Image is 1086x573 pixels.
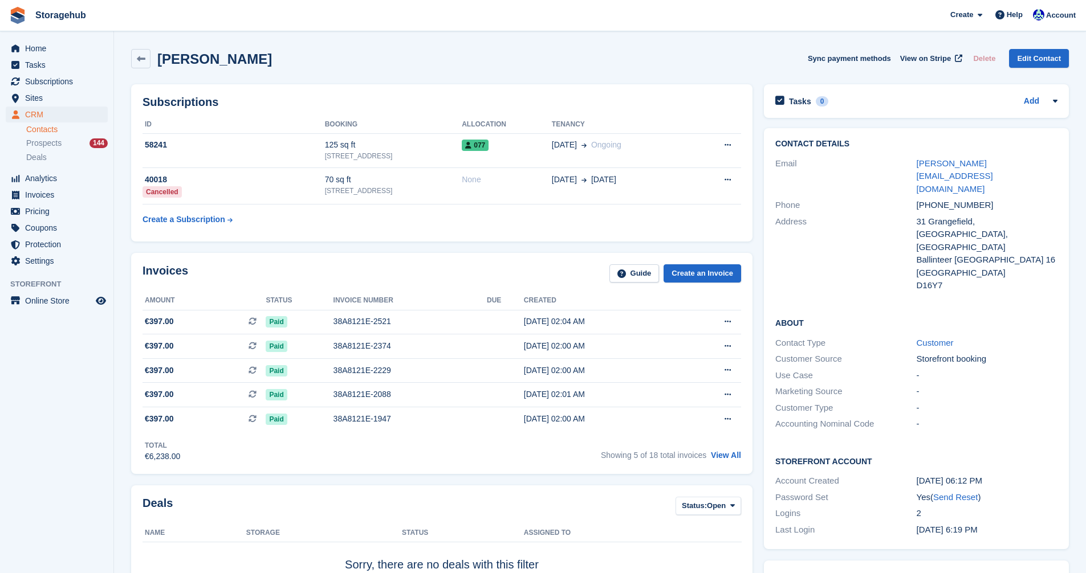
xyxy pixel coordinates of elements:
th: Assigned to [524,524,741,542]
h2: Contact Details [775,140,1057,149]
span: Online Store [25,293,93,309]
th: Amount [143,292,266,310]
div: €6,238.00 [145,451,180,463]
a: [PERSON_NAME][EMAIL_ADDRESS][DOMAIN_NAME] [917,158,993,194]
div: 38A8121E-2374 [333,340,487,352]
span: Paid [266,365,287,376]
span: €397.00 [145,340,174,352]
a: Send Reset [933,492,978,502]
div: Password Set [775,491,916,504]
span: CRM [25,107,93,122]
span: Deals [26,152,47,163]
div: D16Y7 [917,279,1057,292]
span: Invoices [25,187,93,203]
h2: [PERSON_NAME] [157,51,272,67]
div: 38A8121E-2088 [333,388,487,400]
div: 144 [90,138,108,148]
div: - [917,369,1057,382]
div: [DATE] 06:12 PM [917,474,1057,488]
a: Guide [609,264,660,283]
div: Total [145,440,180,451]
a: Create an Invoice [664,264,741,283]
div: [DATE] 02:00 AM [524,340,680,352]
div: 70 sq ft [325,174,462,186]
th: Status [266,292,333,310]
h2: Invoices [143,264,188,283]
div: Customer Type [775,402,916,415]
span: Storefront [10,279,113,290]
a: Deals [26,152,108,163]
span: Analytics [25,170,93,186]
h2: Subscriptions [143,96,741,109]
a: menu [6,236,108,252]
div: Ballinteer [GEOGRAPHIC_DATA] 16 [917,253,1057,267]
span: ( ) [930,492,981,502]
span: Home [25,40,93,56]
span: View on Stripe [900,53,951,64]
a: View All [711,451,741,460]
th: Tenancy [552,116,693,134]
h2: Storefront Account [775,455,1057,466]
span: [DATE] [591,174,616,186]
div: [PHONE_NUMBER] [917,199,1057,212]
time: 2024-05-07 17:19:23 UTC [917,525,978,534]
div: Use Case [775,369,916,382]
span: Tasks [25,57,93,73]
img: Vladimir Osojnik [1033,9,1044,21]
div: Account Created [775,474,916,488]
a: menu [6,57,108,73]
h2: About [775,317,1057,328]
a: Contacts [26,124,108,135]
span: Paid [266,341,287,352]
div: Email [775,157,916,196]
span: Status: [682,500,707,511]
div: Last Login [775,523,916,537]
a: menu [6,170,108,186]
span: 077 [462,140,489,151]
th: Name [143,524,246,542]
span: Showing 5 of 18 total invoices [601,451,706,460]
div: 38A8121E-1947 [333,413,487,425]
div: Phone [775,199,916,212]
div: None [462,174,552,186]
a: menu [6,293,108,309]
th: Allocation [462,116,552,134]
span: Sorry, there are no deals with this filter [345,558,539,571]
a: menu [6,220,108,236]
a: Create a Subscription [143,209,233,230]
div: 31 Grangefield, [GEOGRAPHIC_DATA], [GEOGRAPHIC_DATA] [917,215,1057,254]
a: Add [1024,95,1039,108]
div: [STREET_ADDRESS] [325,186,462,196]
div: 40018 [143,174,325,186]
span: Coupons [25,220,93,236]
div: [DATE] 02:01 AM [524,388,680,400]
span: Prospects [26,138,62,149]
div: 38A8121E-2521 [333,316,487,328]
th: Booking [325,116,462,134]
span: [DATE] [552,174,577,186]
th: Due [487,292,524,310]
span: Subscriptions [25,73,93,89]
button: Status: Open [676,497,741,515]
div: Storefront booking [917,353,1057,366]
span: Help [1007,9,1023,21]
span: Account [1046,10,1076,21]
div: 125 sq ft [325,139,462,151]
div: Create a Subscription [143,214,225,226]
span: Paid [266,389,287,400]
a: menu [6,203,108,219]
span: Settings [25,253,93,269]
div: - [917,418,1057,431]
span: Create [950,9,973,21]
div: [DATE] 02:00 AM [524,413,680,425]
div: Cancelled [143,186,182,198]
span: €397.00 [145,365,174,376]
div: Marketing Source [775,385,916,398]
a: Storagehub [31,6,91,24]
a: View on Stripe [896,49,965,68]
span: Pricing [25,203,93,219]
span: Paid [266,414,287,425]
div: Logins [775,507,916,520]
span: Open [707,500,726,511]
span: €397.00 [145,388,174,400]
